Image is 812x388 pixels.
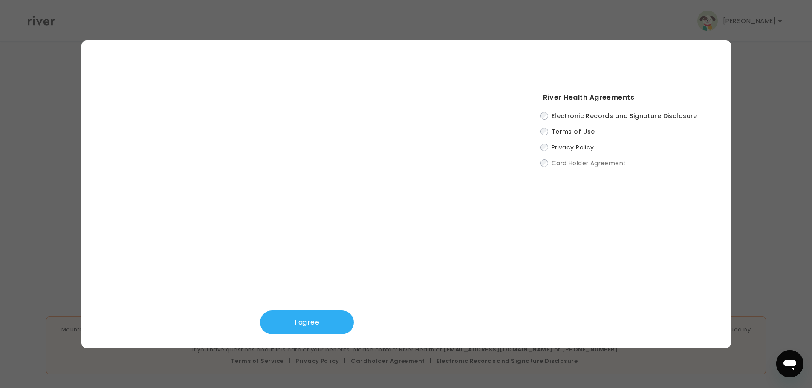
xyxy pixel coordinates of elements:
span: Card Holder Agreement [552,159,626,167]
span: Electronic Records and Signature Disclosure [552,112,697,120]
iframe: Button to launch messaging window [776,350,803,377]
iframe: Privacy Policy [98,57,516,297]
button: I agree [260,310,354,334]
h4: River Health Agreements [543,92,714,103]
span: Terms of Use [552,127,595,136]
span: Privacy Policy [552,143,594,152]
